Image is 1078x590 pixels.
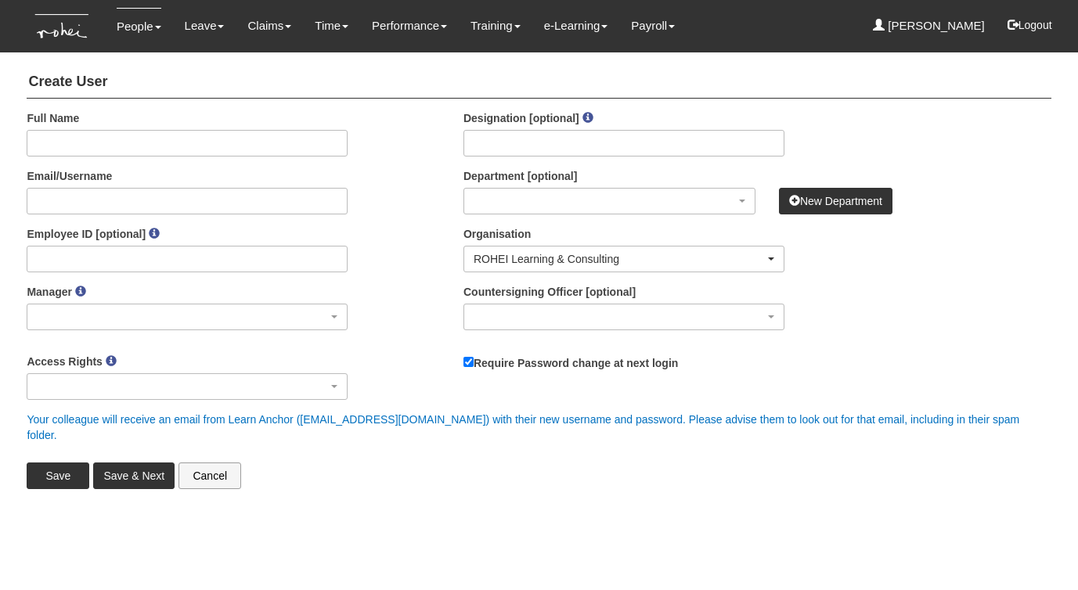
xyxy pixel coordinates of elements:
a: Cancel [178,462,241,489]
a: Time [315,8,348,44]
label: Designation [optional] [463,110,579,126]
label: Organisation [463,226,531,242]
label: Access Rights [27,354,102,369]
a: e-Learning [544,8,608,44]
label: Department [optional] [463,168,577,184]
input: Save [27,462,89,489]
a: Claims [247,8,291,44]
input: Require Password change at next login [463,357,474,367]
label: Employee ID [optional] [27,226,146,242]
button: ROHEI Learning & Consulting [463,246,784,272]
label: Full Name [27,110,79,126]
a: Payroll [631,8,675,44]
label: Require Password change at next login [463,354,678,371]
a: Performance [372,8,447,44]
div: ROHEI Learning & Consulting [474,251,765,267]
a: Training [470,8,521,44]
a: People [117,8,161,45]
input: Save & Next [93,462,175,489]
h4: Create User [27,67,1051,99]
label: Countersigning Officer [optional] [463,284,636,300]
p: Your colleague will receive an email from Learn Anchor ([EMAIL_ADDRESS][DOMAIN_NAME]) with their ... [27,412,1051,443]
button: Logout [997,6,1063,44]
label: Manager [27,284,72,300]
a: Leave [185,8,225,44]
label: Email/Username [27,168,112,184]
a: New Department [779,188,892,214]
a: [PERSON_NAME] [873,8,985,44]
